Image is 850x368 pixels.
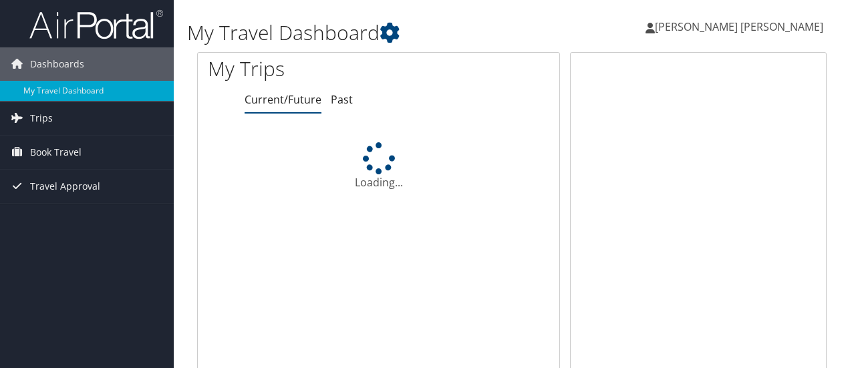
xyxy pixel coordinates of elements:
span: Travel Approval [30,170,100,203]
a: Past [331,92,353,107]
div: Loading... [198,142,559,190]
img: airportal-logo.png [29,9,163,40]
a: Current/Future [245,92,321,107]
span: Book Travel [30,136,82,169]
span: [PERSON_NAME] [PERSON_NAME] [655,19,823,34]
a: [PERSON_NAME] [PERSON_NAME] [646,7,837,47]
span: Trips [30,102,53,135]
h1: My Trips [208,55,399,83]
h1: My Travel Dashboard [187,19,620,47]
span: Dashboards [30,47,84,81]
